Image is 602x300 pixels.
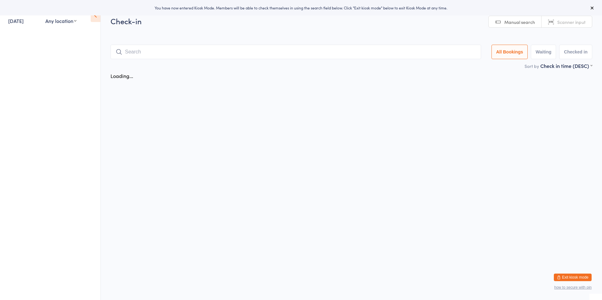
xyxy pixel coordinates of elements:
[525,63,539,69] label: Sort by
[531,45,556,59] button: Waiting
[557,19,586,25] span: Scanner input
[504,19,535,25] span: Manual search
[111,16,592,26] h2: Check-in
[559,45,592,59] button: Checked in
[491,45,528,59] button: All Bookings
[554,274,592,281] button: Exit kiosk mode
[111,45,481,59] input: Search
[45,17,77,24] div: Any location
[111,72,133,79] div: Loading...
[540,62,592,69] div: Check in time (DESC)
[8,17,24,24] a: [DATE]
[10,5,592,10] div: You have now entered Kiosk Mode. Members will be able to check themselves in using the search fie...
[554,285,592,290] button: how to secure with pin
